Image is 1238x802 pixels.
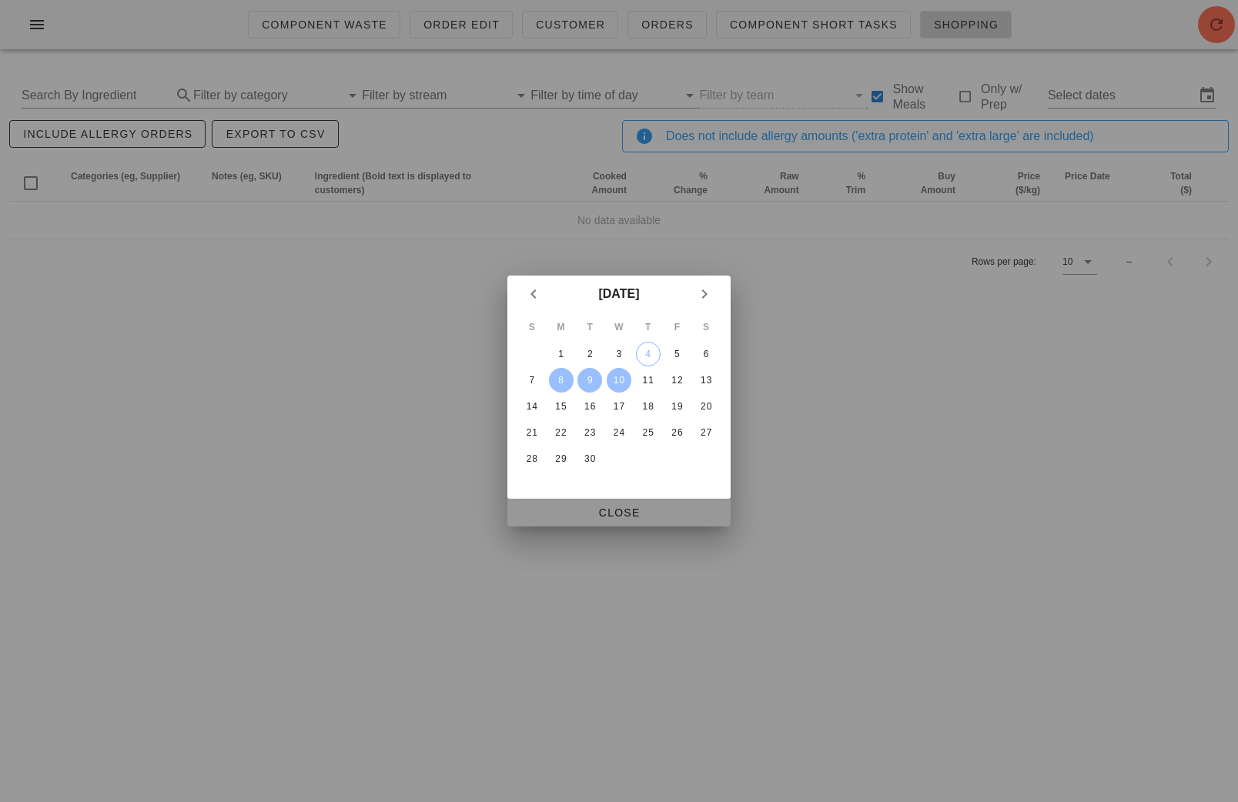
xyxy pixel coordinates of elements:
[520,446,544,471] button: 28
[577,375,602,386] div: 9
[694,401,718,412] div: 20
[577,394,602,419] button: 16
[549,368,574,393] button: 8
[520,453,544,464] div: 28
[607,420,631,445] button: 24
[636,375,661,386] div: 11
[520,427,544,438] div: 21
[549,342,574,366] button: 1
[577,342,602,366] button: 2
[549,394,574,419] button: 15
[507,499,731,526] button: Close
[577,368,602,393] button: 9
[577,446,602,471] button: 30
[520,420,544,445] button: 21
[520,394,544,419] button: 14
[549,401,574,412] div: 15
[577,349,602,359] div: 2
[549,375,574,386] div: 8
[692,314,720,340] th: S
[694,420,718,445] button: 27
[664,427,689,438] div: 26
[664,420,689,445] button: 26
[520,368,544,393] button: 7
[636,342,661,366] button: 4
[577,401,602,412] div: 16
[664,342,689,366] button: 5
[520,375,544,386] div: 7
[520,280,547,308] button: Previous month
[576,314,604,340] th: T
[694,342,718,366] button: 6
[607,427,631,438] div: 24
[694,375,718,386] div: 13
[634,314,662,340] th: T
[694,368,718,393] button: 13
[636,427,661,438] div: 25
[605,314,633,340] th: W
[691,280,718,308] button: Next month
[664,368,689,393] button: 12
[549,446,574,471] button: 29
[549,349,574,359] div: 1
[577,453,602,464] div: 30
[592,279,645,309] button: [DATE]
[664,401,689,412] div: 19
[577,420,602,445] button: 23
[636,368,661,393] button: 11
[694,349,718,359] div: 6
[549,420,574,445] button: 22
[694,394,718,419] button: 20
[636,394,661,419] button: 18
[549,427,574,438] div: 22
[637,349,660,359] div: 4
[607,349,631,359] div: 3
[694,427,718,438] div: 27
[664,394,689,419] button: 19
[607,401,631,412] div: 17
[636,401,661,412] div: 18
[607,394,631,419] button: 17
[577,427,602,438] div: 23
[607,375,631,386] div: 10
[518,314,546,340] th: S
[520,401,544,412] div: 14
[547,314,575,340] th: M
[607,368,631,393] button: 10
[520,506,718,519] span: Close
[664,314,691,340] th: F
[607,342,631,366] button: 3
[636,420,661,445] button: 25
[549,453,574,464] div: 29
[664,349,689,359] div: 5
[664,375,689,386] div: 12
